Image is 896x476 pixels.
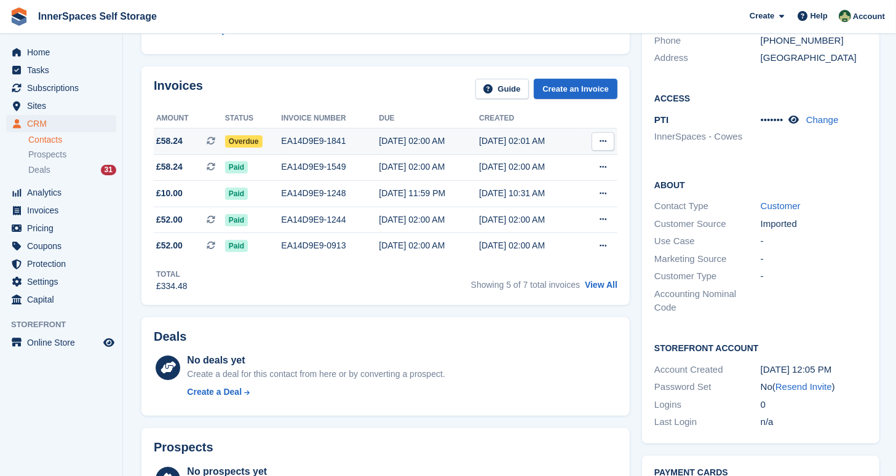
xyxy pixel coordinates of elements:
[761,217,867,231] div: Imported
[761,200,801,211] a: Customer
[281,161,379,173] div: EA14D9E9-1549
[761,51,867,65] div: [GEOGRAPHIC_DATA]
[156,135,183,148] span: £58.24
[6,61,116,79] a: menu
[156,161,183,173] span: £58.24
[853,10,885,23] span: Account
[471,280,580,290] span: Showing 5 of 7 total invoices
[27,202,101,219] span: Invoices
[654,380,761,394] div: Password Set
[654,199,761,213] div: Contact Type
[225,188,248,200] span: Paid
[6,237,116,255] a: menu
[187,386,242,399] div: Create a Deal
[806,114,839,125] a: Change
[281,213,379,226] div: EA14D9E9-1244
[761,34,867,48] div: [PHONE_NUMBER]
[379,161,479,173] div: [DATE] 02:00 AM
[281,239,379,252] div: EA14D9E9-0913
[761,234,867,248] div: -
[225,161,248,173] span: Paid
[281,109,379,129] th: Invoice number
[479,239,579,252] div: [DATE] 02:00 AM
[479,187,579,200] div: [DATE] 10:31 AM
[6,273,116,290] a: menu
[379,109,479,129] th: Due
[654,114,668,125] span: PTI
[654,217,761,231] div: Customer Source
[654,34,761,48] div: Phone
[761,252,867,266] div: -
[101,165,116,175] div: 31
[156,239,183,252] span: £52.00
[33,6,162,26] a: InnerSpaces Self Storage
[379,135,479,148] div: [DATE] 02:00 AM
[654,252,761,266] div: Marketing Source
[6,115,116,132] a: menu
[379,187,479,200] div: [DATE] 11:59 PM
[27,237,101,255] span: Coupons
[156,187,183,200] span: £10.00
[156,280,188,293] div: £334.48
[10,7,28,26] img: stora-icon-8386f47178a22dfd0bd8f6a31ec36ba5ce8667c1dd55bd0f319d3a0aa187defe.svg
[479,161,579,173] div: [DATE] 02:00 AM
[154,440,213,454] h2: Prospects
[479,109,579,129] th: Created
[6,334,116,351] a: menu
[187,353,445,368] div: No deals yet
[154,330,186,344] h2: Deals
[654,130,761,144] li: InnerSpaces - Cowes
[654,51,761,65] div: Address
[27,255,101,272] span: Protection
[761,363,867,377] div: [DATE] 12:05 PM
[28,164,116,177] a: Deals 31
[654,363,761,377] div: Account Created
[6,255,116,272] a: menu
[654,234,761,248] div: Use Case
[534,79,617,99] a: Create an Invoice
[761,114,783,125] span: •••••••
[6,44,116,61] a: menu
[479,135,579,148] div: [DATE] 02:01 AM
[654,269,761,284] div: Customer Type
[225,240,248,252] span: Paid
[585,280,617,290] a: View All
[281,187,379,200] div: EA14D9E9-1248
[156,269,188,280] div: Total
[750,10,774,22] span: Create
[6,184,116,201] a: menu
[225,135,263,148] span: Overdue
[772,381,835,392] span: ( )
[225,214,248,226] span: Paid
[156,213,183,226] span: £52.00
[11,319,122,331] span: Storefront
[6,220,116,237] a: menu
[187,386,445,399] a: Create a Deal
[654,92,867,104] h2: Access
[761,380,867,394] div: No
[154,109,225,129] th: Amount
[379,213,479,226] div: [DATE] 02:00 AM
[187,368,445,381] div: Create a deal for this contact from here or by converting a prospect.
[27,291,101,308] span: Capital
[6,97,116,114] a: menu
[654,178,867,191] h2: About
[654,415,761,429] div: Last Login
[225,109,282,129] th: Status
[27,115,101,132] span: CRM
[6,202,116,219] a: menu
[479,213,579,226] div: [DATE] 02:00 AM
[6,291,116,308] a: menu
[811,10,828,22] span: Help
[654,398,761,412] div: Logins
[27,334,101,351] span: Online Store
[475,79,529,99] a: Guide
[6,79,116,97] a: menu
[27,184,101,201] span: Analytics
[839,10,851,22] img: Paula Amey
[154,79,203,99] h2: Invoices
[27,79,101,97] span: Subscriptions
[27,44,101,61] span: Home
[654,341,867,354] h2: Storefront Account
[761,269,867,284] div: -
